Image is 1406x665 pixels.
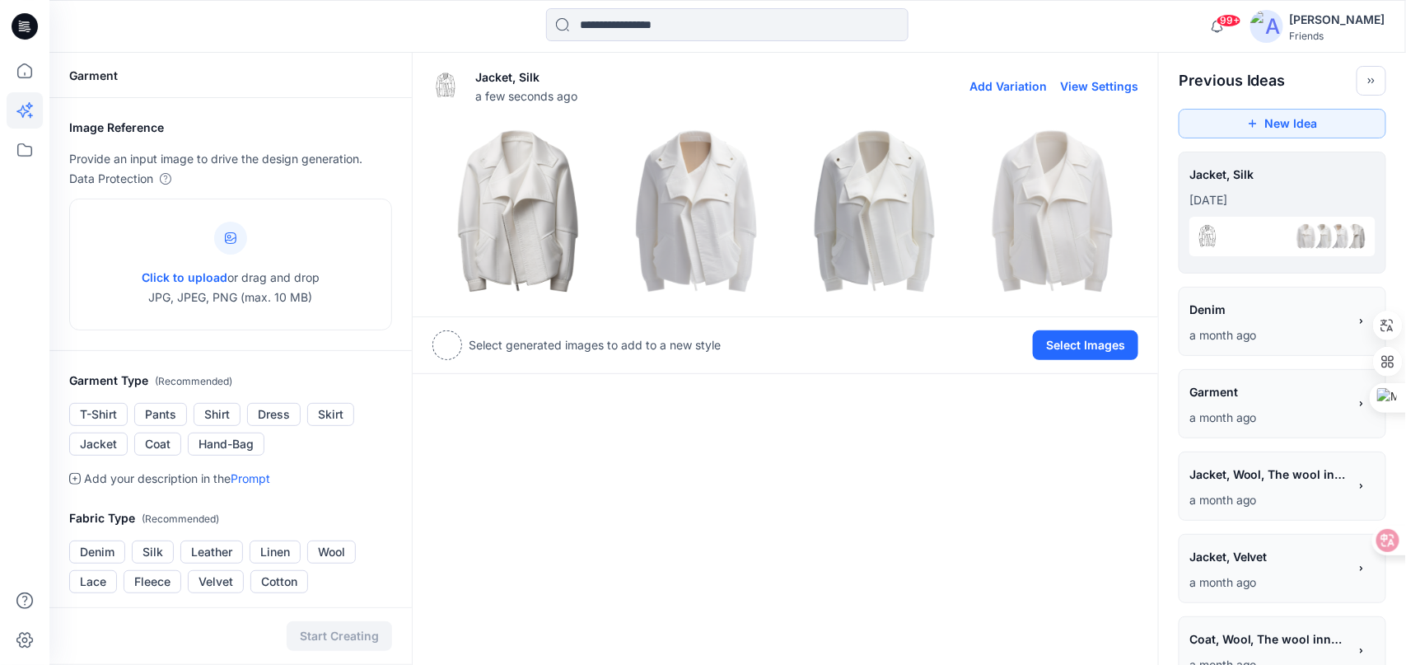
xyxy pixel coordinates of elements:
[1343,223,1369,250] img: 0.png
[69,149,392,169] p: Provide an input image to drive the design generation.
[69,169,153,189] p: Data Protection
[69,403,128,426] button: T-Shirt
[1250,10,1283,43] img: avatar
[475,87,577,105] span: a few seconds ago
[1290,30,1385,42] div: Friends
[1196,223,1222,250] img: eyJhbGciOiJIUzI1NiIsImtpZCI6IjAiLCJ0eXAiOiJKV1QifQ.eyJkYXRhIjp7InR5cGUiOiJzdG9yYWdlIiwicGF0aCI6Im...
[1179,109,1386,138] button: New Idea
[124,570,181,593] button: Fleece
[1189,380,1346,404] span: Garment
[1310,223,1336,250] img: 2.png
[307,541,356,564] button: Wool
[132,541,174,564] button: Silk
[155,375,232,387] span: ( Recommended )
[1189,162,1376,186] span: Jacket, Silk
[69,433,128,456] button: Jacket
[142,268,320,307] p: or drag and drop JPG, JPEG, PNG (max. 10 MB)
[134,403,187,426] button: Pants
[790,126,960,296] img: 2.png
[69,541,125,564] button: Denim
[432,71,462,101] img: eyJhbGciOiJIUzI1NiIsImtpZCI6IjAiLCJ0eXAiOiJKV1QifQ.eyJkYXRhIjp7InR5cGUiOiJzdG9yYWdlIiwicGF0aCI6Im...
[469,335,721,355] p: Select generated images to add to a new style
[1189,545,1346,569] span: Jacket, Velvet
[307,403,354,426] button: Skirt
[433,126,603,296] img: 0.png
[1189,573,1348,592] p: July 26, 2025
[142,270,227,284] span: Click to upload
[194,403,241,426] button: Shirt
[69,508,392,529] h2: Fabric Type
[250,541,301,564] button: Linen
[1189,490,1348,510] p: July 26, 2025
[180,541,243,564] button: Leather
[231,471,270,485] a: Prompt
[1189,462,1346,486] span: Jacket, Wool, The wool inner layer is matched with waterproof nylon cloth, giving me different ma...
[1217,14,1241,27] span: 99+
[1357,66,1386,96] button: Toggle idea bar
[1290,10,1385,30] div: [PERSON_NAME]
[247,403,301,426] button: Dress
[1326,223,1352,250] img: 1.png
[611,126,781,296] img: 1.png
[1189,408,1348,428] p: July 26, 2025
[1189,325,1348,345] p: July 31, 2025
[250,570,308,593] button: Cotton
[188,570,244,593] button: Velvet
[142,513,219,525] span: ( Recommended )
[1293,223,1320,250] img: 3.png
[475,68,577,87] p: Jacket, Silk
[84,469,270,489] p: Add your description in the
[69,118,392,138] h2: Image Reference
[188,433,264,456] button: Hand-Bag
[1179,71,1286,91] h2: Previous Ideas
[1189,190,1376,210] p: August 09, 2025
[69,371,392,391] h2: Garment Type
[969,79,1047,93] button: Add Variation
[1189,627,1346,651] span: Coat, Wool, The wool inner layer is matched with waterproof nylon cloth, giving me different mate...
[1060,79,1138,93] button: View Settings
[69,570,117,593] button: Lace
[1189,297,1346,321] span: Denim
[84,606,270,626] p: Add your description in the
[1033,330,1138,360] button: Select Images
[134,433,181,456] button: Coat
[968,126,1137,296] img: 3.png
